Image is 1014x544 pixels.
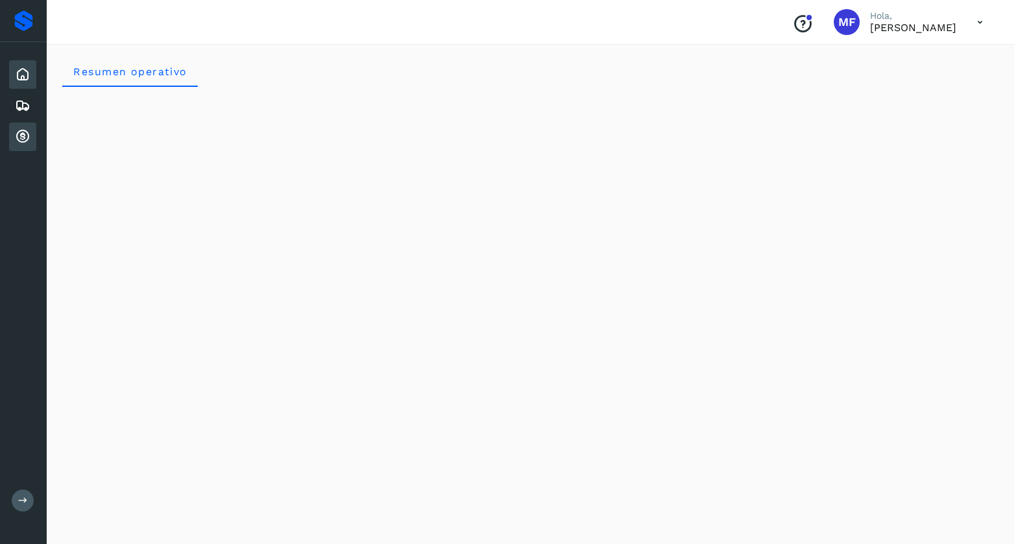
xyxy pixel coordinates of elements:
div: Embarques [9,91,36,120]
p: Hola, [870,10,956,21]
div: Cuentas por cobrar [9,123,36,151]
p: MONICA FONTES CHAVEZ [870,21,956,34]
div: Inicio [9,60,36,89]
span: Resumen operativo [73,65,187,78]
